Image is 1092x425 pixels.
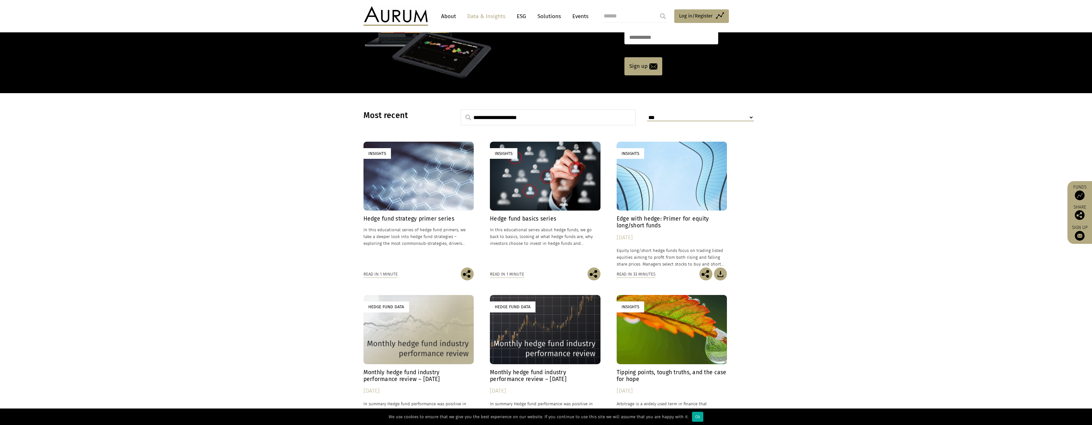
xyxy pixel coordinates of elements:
h3: Most recent [363,111,444,120]
a: Solutions [534,10,564,22]
p: In summary Hedge fund performance was positive in August. The average hedge fund net return acros... [363,400,474,421]
div: [DATE] [490,387,600,396]
a: Insights Tipping points, tough truths, and the case for hope [DATE] Arbitrage is a widely used te... [617,295,727,421]
p: In this educational series about hedge funds, we go back to basics, looking at what hedge funds a... [490,226,600,247]
div: Read in 1 minute [490,271,524,278]
img: Access Funds [1075,191,1085,200]
a: Data & Insights [464,10,509,22]
div: Insights [490,148,517,159]
div: Insights [363,148,391,159]
div: [DATE] [363,387,474,396]
a: Insights Edge with hedge: Primer for equity long/short funds [DATE] Equity long/short hedge funds... [617,142,727,267]
img: Download Article [714,267,727,280]
div: Ok [692,412,703,422]
div: Read in 1 minute [363,271,398,278]
a: Hedge Fund Data Monthly hedge fund industry performance review – [DATE] [DATE] In summary Hedge f... [363,295,474,421]
div: Insights [617,301,644,312]
a: Insights Hedge fund strategy primer series In this educational series of hedge fund primers, we t... [363,142,474,267]
img: Share this post [588,267,600,280]
div: [DATE] [617,387,727,396]
a: Sign up [1071,225,1089,241]
a: Events [569,10,589,22]
div: Insights [617,148,644,159]
h4: Hedge fund basics series [490,215,600,222]
a: About [438,10,459,22]
img: Share this post [461,267,474,280]
span: sub-strategies [419,241,447,246]
div: Read in 33 minutes [617,271,655,278]
img: Share this post [699,267,712,280]
div: Hedge Fund Data [490,301,535,312]
p: In summary Hedge fund performance was positive in July. The average hedge fund net return across ... [490,400,600,421]
a: Log in/Register [674,9,729,23]
span: Log in/Register [679,12,713,20]
a: Hedge Fund Data Monthly hedge fund industry performance review – [DATE] [DATE] In summary Hedge f... [490,295,600,421]
img: email-icon [649,63,657,70]
a: ESG [514,10,529,22]
p: In this educational series of hedge fund primers, we take a deeper look into hedge fund strategie... [363,226,474,247]
img: Share this post [1075,210,1085,220]
h4: Tipping points, tough truths, and the case for hope [617,369,727,383]
p: Equity long/short hedge funds focus on trading listed equities aiming to profit from both rising ... [617,247,727,267]
h4: Monthly hedge fund industry performance review – [DATE] [490,369,600,383]
div: Hedge Fund Data [363,301,409,312]
img: Aurum [363,6,428,26]
a: Funds [1071,184,1089,200]
img: search.svg [465,114,471,120]
p: Arbitrage is a widely used term in finance that encompasses a broad range of strategies designed ... [617,400,727,421]
input: Submit [656,10,669,23]
h4: Monthly hedge fund industry performance review – [DATE] [363,369,474,383]
h4: Hedge fund strategy primer series [363,215,474,222]
a: Sign up [624,57,662,75]
div: Share [1071,205,1089,220]
img: Sign up to our newsletter [1075,231,1085,241]
div: [DATE] [617,233,727,242]
h4: Edge with hedge: Primer for equity long/short funds [617,215,727,229]
a: Insights Hedge fund basics series In this educational series about hedge funds, we go back to bas... [490,142,600,267]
